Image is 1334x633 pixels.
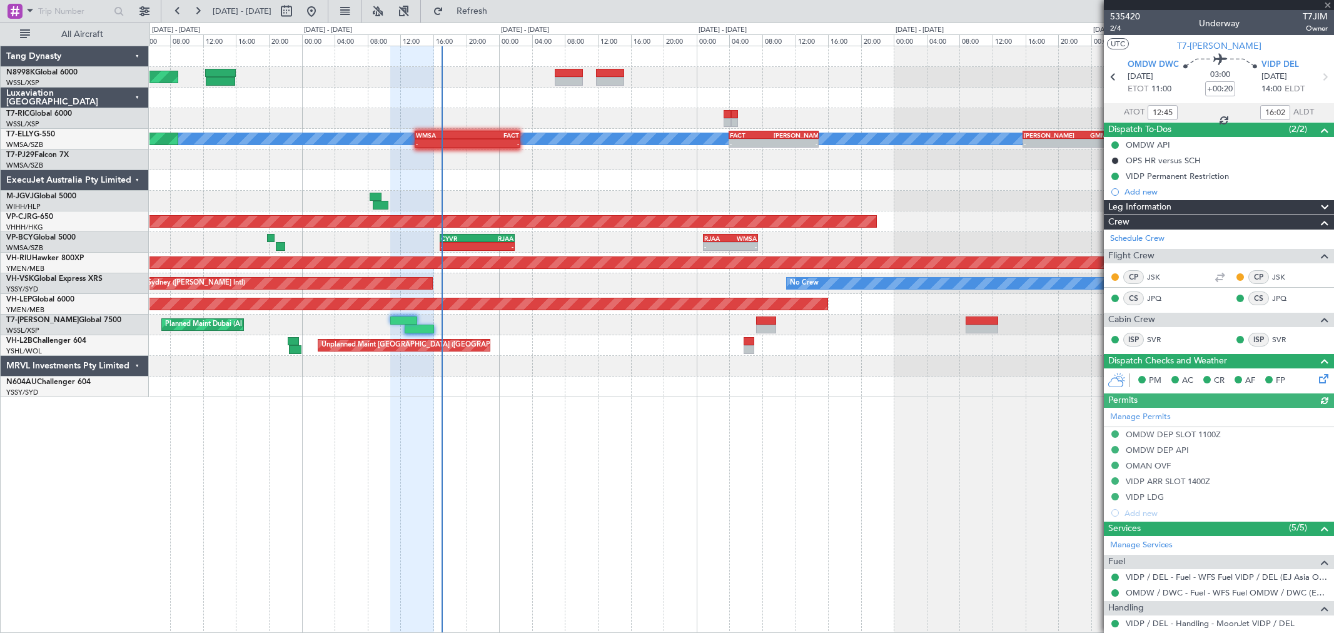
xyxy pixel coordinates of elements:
div: [DATE] - [DATE] [1093,25,1141,36]
div: - [774,139,817,147]
a: WIHH/HLP [6,202,41,211]
div: [DATE] - [DATE] [699,25,747,36]
span: M-JGVJ [6,193,34,200]
a: VP-CJRG-650 [6,213,53,221]
span: T7-[PERSON_NAME] [6,316,79,324]
span: Services [1108,522,1141,536]
a: VIDP / DEL - Handling - MoonJet VIDP / DEL [1126,618,1295,629]
span: VH-LEP [6,296,32,303]
div: 16:00 [433,34,467,46]
span: All Aircraft [33,30,132,39]
span: VP-CJR [6,213,32,221]
div: [DATE] - [DATE] [501,25,549,36]
span: Flight Crew [1108,249,1155,263]
span: [DATE] [1261,71,1287,83]
span: Dispatch To-Dos [1108,123,1171,137]
a: WSSL/XSP [6,78,39,88]
div: 08:00 [565,34,598,46]
a: T7-RICGlobal 6000 [6,110,72,118]
a: JPQ [1147,293,1175,304]
a: N604AUChallenger 604 [6,378,91,386]
a: YMEN/MEB [6,305,44,315]
div: [PERSON_NAME] [774,131,817,139]
div: - [730,139,774,147]
a: YSHL/WOL [6,347,42,356]
span: Handling [1108,601,1144,615]
div: ISP [1248,333,1269,347]
span: PM [1149,375,1161,387]
div: - [1024,139,1067,147]
a: JPQ [1272,293,1300,304]
a: WSSL/XSP [6,326,39,335]
div: OMDW API [1126,139,1170,150]
div: 20:00 [664,34,697,46]
span: CR [1214,375,1225,387]
a: Schedule Crew [1110,233,1165,245]
div: WMSA [416,131,467,139]
a: YMEN/MEB [6,264,44,273]
span: (2/2) [1289,123,1307,136]
div: 08:00 [170,34,203,46]
span: ALDT [1293,106,1314,119]
div: 04:00 [729,34,762,46]
a: OMDW / DWC - Fuel - WFS Fuel OMDW / DWC (EJ Asia Only) [1126,587,1328,598]
span: Cabin Crew [1108,313,1155,327]
span: FP [1276,375,1285,387]
a: Manage Services [1110,539,1173,552]
a: T7-PJ29Falcon 7X [6,151,69,159]
div: 04:00 [532,34,565,46]
a: WMSA/SZB [6,161,43,170]
a: T7-[PERSON_NAME]Global 7500 [6,316,121,324]
div: 08:00 [368,34,401,46]
div: 16:00 [631,34,664,46]
div: RJAA [704,235,730,242]
a: YSSY/SYD [6,285,38,294]
span: T7-PJ29 [6,151,34,159]
span: T7-ELLY [6,131,34,138]
div: FACT [730,131,774,139]
a: WMSA/SZB [6,243,43,253]
a: SVR [1272,334,1300,345]
span: Owner [1303,23,1328,34]
button: All Aircraft [14,24,136,44]
a: SVR [1147,334,1175,345]
a: JSK [1272,271,1300,283]
div: CS [1248,291,1269,305]
a: M-JGVJGlobal 5000 [6,193,76,200]
div: [DATE] - [DATE] [896,25,944,36]
span: VIDP DEL [1261,59,1299,71]
span: Refresh [446,7,498,16]
div: 00:00 [697,34,730,46]
div: Add new [1124,186,1328,197]
div: - [1068,139,1111,147]
div: 12:00 [598,34,631,46]
a: VIDP / DEL - Fuel - WFS Fuel VIDP / DEL (EJ Asia Only) [1126,572,1328,582]
a: VH-LEPGlobal 6000 [6,296,74,303]
div: [PERSON_NAME] [1024,131,1067,139]
div: - [441,243,477,250]
div: RJAA [477,235,513,242]
a: WMSA/SZB [6,140,43,149]
div: WMSA [730,235,757,242]
div: OPS HR versus SCH [1126,155,1201,166]
span: AC [1182,375,1193,387]
div: GMMX [1068,131,1111,139]
div: 20:00 [861,34,894,46]
div: 16:00 [828,34,861,46]
span: VH-VSK [6,275,34,283]
div: 20:00 [1058,34,1091,46]
span: 14:00 [1261,83,1281,96]
a: VHHH/HKG [6,223,43,232]
div: Planned Maint Dubai (Al Maktoum Intl) [165,315,288,334]
div: 00:00 [499,34,532,46]
span: N8998K [6,69,35,76]
a: JSK [1147,271,1175,283]
span: ETOT [1128,83,1148,96]
span: T7-[PERSON_NAME] [1177,39,1261,53]
div: Underway [1199,17,1240,30]
div: CP [1123,270,1144,284]
div: 16:00 [236,34,269,46]
a: VH-L2BChallenger 604 [6,337,86,345]
span: VH-RIU [6,255,32,262]
div: 04:00 [927,34,960,46]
